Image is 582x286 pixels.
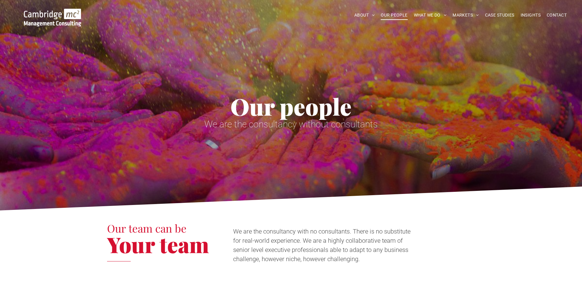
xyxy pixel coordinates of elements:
[482,10,518,20] a: CASE STUDIES
[518,10,544,20] a: INSIGHTS
[449,10,482,20] a: MARKETS
[230,91,352,122] span: Our people
[107,221,187,235] span: Our team can be
[378,10,410,20] a: OUR PEOPLE
[233,228,410,263] span: We are the consultancy with no consultants. There is no substitute for real-world experience. We ...
[411,10,450,20] a: WHAT WE DO
[204,119,378,129] span: We are the consultancy without consultants
[544,10,570,20] a: CONTACT
[24,10,81,16] a: Your Business Transformed | Cambridge Management Consulting
[107,230,209,259] span: Your team
[24,9,81,26] img: Go to Homepage
[351,10,378,20] a: ABOUT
